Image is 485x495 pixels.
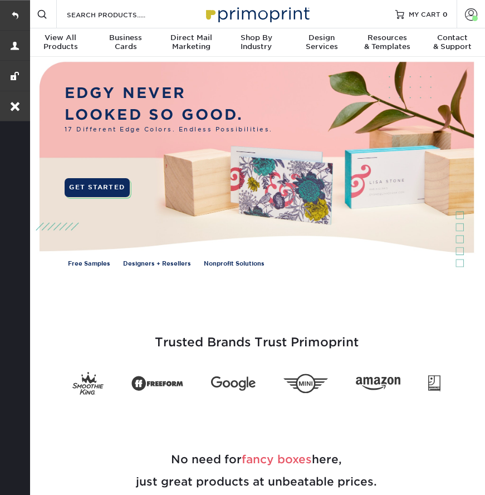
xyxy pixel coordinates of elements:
[283,374,328,393] img: Mini
[224,33,289,42] span: Shop By
[224,28,289,58] a: Shop ByIndustry
[420,33,485,51] div: & Support
[211,376,256,390] img: Google
[93,33,158,51] div: Cards
[289,33,354,42] span: Design
[409,9,440,19] span: MY CART
[289,28,354,58] a: DesignServices
[428,375,440,392] img: Goodwill
[65,125,273,134] span: 17 Different Edge Colors. Endless Possibilities.
[354,33,419,51] div: & Templates
[159,33,224,51] div: Marketing
[242,453,312,466] span: fancy boxes
[224,33,289,51] div: Industry
[204,259,264,268] a: Nonprofit Solutions
[68,259,110,268] a: Free Samples
[28,28,93,58] a: View AllProducts
[420,33,485,42] span: Contact
[123,259,191,268] a: Designers + Resellers
[354,33,419,42] span: Resources
[356,377,400,390] img: Amazon
[354,28,419,58] a: Resources& Templates
[420,28,485,58] a: Contact& Support
[159,28,224,58] a: Direct MailMarketing
[443,10,448,18] span: 0
[72,372,104,395] img: Smoothie King
[131,372,183,395] img: Freeform
[28,33,93,42] span: View All
[93,28,158,58] a: BusinessCards
[28,33,93,51] div: Products
[36,308,477,363] h3: Trusted Brands Trust Primoprint
[201,2,312,26] img: Primoprint
[289,33,354,51] div: Services
[66,8,174,21] input: SEARCH PRODUCTS.....
[93,33,158,42] span: Business
[159,33,224,42] span: Direct Mail
[65,178,130,197] a: GET STARTED
[65,82,273,104] p: EDGY NEVER
[65,104,273,125] p: LOOKED SO GOOD.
